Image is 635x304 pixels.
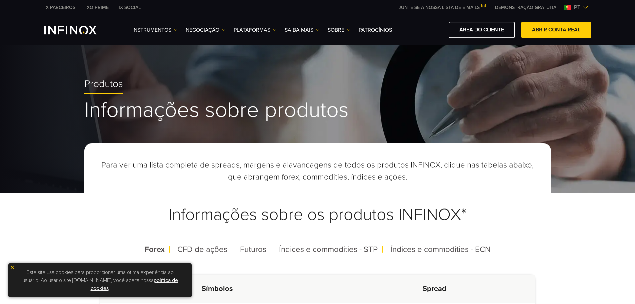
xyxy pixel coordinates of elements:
a: INFINOX [114,4,146,11]
span: Símbolos [202,284,233,293]
span: pt [571,3,583,11]
span: CFD de ações [177,245,227,254]
p: Para ver uma lista completa de spreads, margens e alavancagens de todos os produtos INFINOX, cliq... [100,159,535,183]
a: Instrumentos [132,26,177,34]
h3: Informações sobre os produtos INFINOX* [100,189,535,241]
span: Índices e commodities - STP [279,245,378,254]
span: Produtos [84,78,123,90]
a: ÁREA DO CLIENTE [449,22,515,38]
a: SOBRE [328,26,350,34]
a: Saiba mais [285,26,319,34]
a: INFINOX Logo [44,26,112,34]
p: Este site usa cookies para proporcionar uma ótima experiência ao usuário. Ao usar o site [DOMAIN_... [12,267,188,294]
a: Patrocínios [359,26,392,34]
a: INFINOX [80,4,114,11]
a: INFINOX [39,4,80,11]
span: Forex [144,245,165,254]
a: ABRIR CONTA REAL [521,22,591,38]
a: INFINOX MENU [490,4,561,11]
h1: Informações sobre produtos [84,99,551,121]
span: Índices e commodities - ECN [390,245,491,254]
a: JUNTE-SE À NOSSA LISTA DE E-MAILS [394,5,490,10]
span: Futuros [240,245,266,254]
span: Spread [423,284,446,293]
img: yellow close icon [10,265,15,270]
a: NEGOCIAÇÃO [186,26,225,34]
a: PLATAFORMAS [234,26,276,34]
